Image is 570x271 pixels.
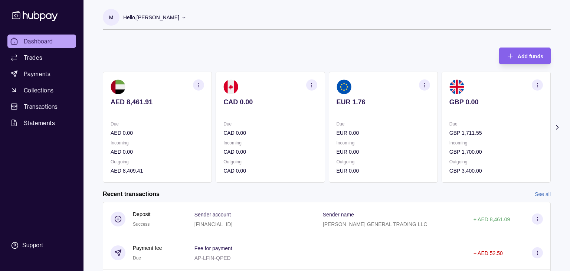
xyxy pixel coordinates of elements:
[449,120,543,128] p: Due
[123,13,179,22] p: Hello, [PERSON_NAME]
[337,79,351,94] img: eu
[449,139,543,147] p: Incoming
[449,129,543,137] p: GBP 1,711.55
[109,13,114,22] p: M
[24,69,50,78] span: Payments
[499,48,551,64] button: Add funds
[7,67,76,81] a: Payments
[111,158,204,166] p: Outgoing
[474,216,510,222] p: + AED 8,461.09
[7,84,76,97] a: Collections
[535,190,551,198] a: See all
[133,222,150,227] span: Success
[194,212,231,218] p: Sender account
[111,129,204,137] p: AED 0.00
[449,148,543,156] p: GBP 1,700.00
[194,245,232,251] p: Fee for payment
[223,98,317,106] p: CAD 0.00
[337,120,430,128] p: Due
[24,118,55,127] span: Statements
[22,241,43,249] div: Support
[103,190,160,198] h2: Recent transactions
[337,98,430,106] p: EUR 1.76
[24,86,53,95] span: Collections
[111,167,204,175] p: AED 8,409.41
[223,129,317,137] p: CAD 0.00
[111,98,204,106] p: AED 8,461.91
[223,139,317,147] p: Incoming
[7,116,76,130] a: Statements
[223,120,317,128] p: Due
[474,250,503,256] p: − AED 52.50
[449,79,464,94] img: gb
[449,158,543,166] p: Outgoing
[111,148,204,156] p: AED 0.00
[223,158,317,166] p: Outgoing
[449,98,543,106] p: GBP 0.00
[518,53,543,59] span: Add funds
[337,167,430,175] p: EUR 0.00
[133,255,141,261] span: Due
[111,79,125,94] img: ae
[7,100,76,113] a: Transactions
[323,212,354,218] p: Sender name
[111,139,204,147] p: Incoming
[7,238,76,253] a: Support
[24,53,42,62] span: Trades
[111,120,204,128] p: Due
[133,244,162,252] p: Payment fee
[223,79,238,94] img: ca
[194,221,233,227] p: [FINANCIAL_ID]
[24,37,53,46] span: Dashboard
[194,255,231,261] p: AP-LFIN-QPED
[133,210,150,218] p: Deposit
[24,102,58,111] span: Transactions
[323,221,427,227] p: [PERSON_NAME] GENERAL TRADING LLC
[7,35,76,48] a: Dashboard
[449,167,543,175] p: GBP 3,400.00
[337,158,430,166] p: Outgoing
[223,167,317,175] p: CAD 0.00
[337,129,430,137] p: EUR 0.00
[7,51,76,64] a: Trades
[337,139,430,147] p: Incoming
[223,148,317,156] p: CAD 0.00
[337,148,430,156] p: EUR 0.00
